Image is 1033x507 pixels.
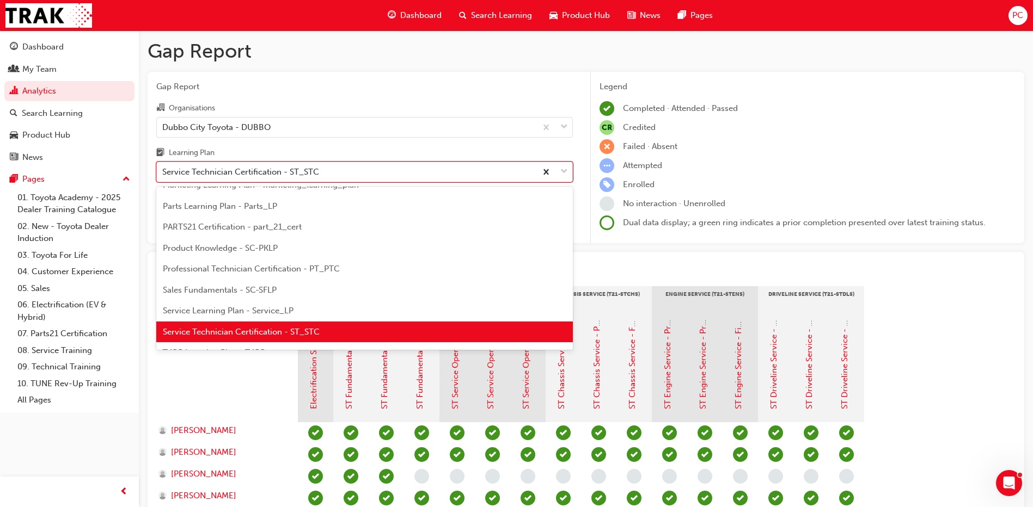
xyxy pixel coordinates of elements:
[733,425,748,440] span: learningRecordVerb_COMPLETE-icon
[414,469,429,484] span: learningRecordVerb_NONE-icon
[4,125,135,145] a: Product Hub
[13,325,135,342] a: 07. Parts21 Certification
[13,247,135,264] a: 03. Toyota For Life
[623,180,655,189] span: Enrolled
[640,9,661,22] span: News
[171,424,236,437] span: [PERSON_NAME]
[13,189,135,218] a: 01. Toyota Academy - 2025 Dealer Training Catalogue
[10,42,18,52] span: guage-icon
[158,446,288,459] a: [PERSON_NAME]
[698,244,708,409] a: ST Engine Service - Pre-Course Assessment
[592,242,602,409] a: ST Chassis Service - Pre-Course Assessment
[171,490,236,502] span: [PERSON_NAME]
[13,375,135,392] a: 10. TUNE Rev-Up Training
[769,291,779,409] a: ST Driveline Service - Pre-Read
[10,86,18,96] span: chart-icon
[839,469,854,484] span: learningRecordVerb_NONE-icon
[13,280,135,297] a: 05. Sales
[591,425,606,440] span: learningRecordVerb_COMPLETE-icon
[163,306,294,316] span: Service Learning Plan - Service_LP
[13,358,135,375] a: 09. Technical Training
[556,447,571,462] span: learningRecordVerb_COMPLETE-icon
[4,103,135,123] a: Search Learning
[163,201,277,211] span: Parts Learning Plan - Parts_LP
[414,491,429,505] span: learningRecordVerb_COMPLETE-icon
[758,286,864,313] div: Driveline Service (T21-STDLS)
[163,327,320,337] span: Service Technician Certification - ST_STC
[556,425,571,440] span: learningRecordVerb_COMPLETE-icon
[400,9,442,22] span: Dashboard
[308,447,323,462] span: learningRecordVerb_COMPLETE-icon
[163,243,278,253] span: Product Knowledge - SC-PKLP
[591,469,606,484] span: learningRecordVerb_NONE-icon
[162,166,319,178] div: Service Technician Certification - ST_STC
[768,447,783,462] span: learningRecordVerb_COMPLETE-icon
[22,63,57,76] div: My Team
[591,491,606,505] span: learningRecordVerb_COMPLETE-icon
[600,81,1016,93] div: Legend
[4,59,135,79] a: My Team
[13,392,135,409] a: All Pages
[623,160,662,170] span: Attempted
[698,447,712,462] span: learningRecordVerb_COMPLETE-icon
[158,424,288,437] a: [PERSON_NAME]
[4,81,135,101] a: Analytics
[379,4,450,27] a: guage-iconDashboard
[450,447,464,462] span: learningRecordVerb_COMPLETE-icon
[560,165,568,179] span: down-icon
[839,491,854,505] span: learningRecordVerb_COMPLETE-icon
[471,9,532,22] span: Search Learning
[379,425,394,440] span: learningRecordVerb_COMPLETE-icon
[804,237,814,409] a: ST Driveline Service - Pre-Course Assessment
[459,9,467,22] span: search-icon
[169,103,215,114] div: Organisations
[662,469,677,484] span: learningRecordVerb_NONE-icon
[123,172,130,187] span: up-icon
[344,447,358,462] span: learningRecordVerb_COMPLETE-icon
[623,218,986,227] span: Dual data display; a green ring indicates a prior completion presented over latest training status.
[379,469,394,484] span: learningRecordVerb_COMPLETE-icon
[4,169,135,189] button: Pages
[5,3,92,28] a: Trak
[344,425,358,440] span: learningRecordVerb_COMPLETE-icon
[549,9,558,22] span: car-icon
[4,35,135,169] button: DashboardMy TeamAnalyticsSearch LearningProduct HubNews
[839,425,854,440] span: learningRecordVerb_COMPLETE-icon
[627,425,641,440] span: learningRecordVerb_COMPLETE-icon
[623,199,725,208] span: No interaction · Unenrolled
[1008,6,1028,25] button: PC
[308,425,323,440] span: learningRecordVerb_COMPLETE-icon
[804,491,818,505] span: learningRecordVerb_COMPLETE-icon
[662,425,677,440] span: learningRecordVerb_COMPLETE-icon
[450,491,464,505] span: learningRecordVerb_COMPLETE-icon
[309,301,319,409] a: Electrification Safety Module
[733,491,748,505] span: learningRecordVerb_COMPLETE-icon
[4,37,135,57] a: Dashboard
[156,149,164,158] span: learningplan-icon
[521,469,535,484] span: learningRecordVerb_NONE-icon
[148,39,1024,63] h1: Gap Report
[623,141,677,151] span: Failed · Absent
[678,9,686,22] span: pages-icon
[600,196,614,211] span: learningRecordVerb_NONE-icon
[163,264,340,274] span: Professional Technician Certification - PT_PTC
[414,425,429,440] span: learningRecordVerb_COMPLETE-icon
[10,65,18,75] span: people-icon
[13,296,135,325] a: 06. Electrification (EV & Hybrid)
[662,491,677,505] span: learningRecordVerb_COMPLETE-icon
[698,491,712,505] span: learningRecordVerb_COMPLETE-icon
[768,491,783,505] span: learningRecordVerb_COMPLETE-icon
[414,447,429,462] span: learningRecordVerb_COMPLETE-icon
[10,131,18,140] span: car-icon
[627,469,641,484] span: learningRecordVerb_NONE-icon
[344,491,358,505] span: learningRecordVerb_COMPLETE-icon
[690,9,713,22] span: Pages
[485,425,500,440] span: learningRecordVerb_COMPLETE-icon
[804,469,818,484] span: learningRecordVerb_NONE-icon
[627,9,635,22] span: news-icon
[13,342,135,359] a: 08. Service Training
[10,153,18,163] span: news-icon
[158,468,288,480] a: [PERSON_NAME]
[22,173,45,186] div: Pages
